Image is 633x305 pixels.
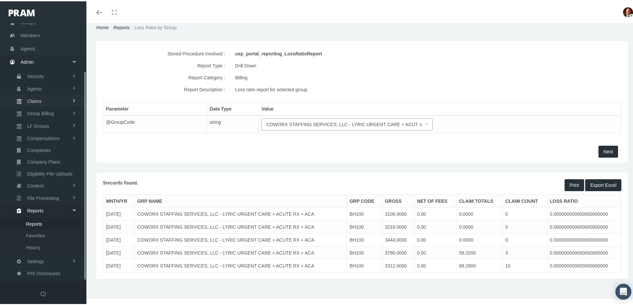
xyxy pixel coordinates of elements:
[259,101,621,114] th: Value
[382,258,414,271] td: 3312.0000
[456,245,502,258] td: 58.3200
[27,107,54,118] span: Group Billing
[565,178,584,190] button: Print
[27,69,44,81] span: Security
[103,258,135,271] td: [DATE]
[98,70,230,82] label: Report Category :
[547,232,621,245] td: 0.000000000000000000000
[603,148,613,153] span: Next
[235,58,534,70] div: Drill Down
[262,117,433,129] span: COWORX STAFFING SERVICES, LLC - LYRIC URGENT CARE + ACUTE RX + ACA - BH100
[502,219,547,232] td: 0
[414,193,456,206] th: NET OF FEES
[456,219,502,232] td: 0.0000
[502,245,547,258] td: 3
[27,94,42,106] span: Claims
[266,119,424,127] span: COWORX STAFFING SERVICES, LLC - LYRIC URGENT CARE + ACUTE RX + ACA - BH100
[547,245,621,258] td: 0.000000000000000000000
[103,101,207,114] th: Parameter
[103,245,135,258] td: [DATE]
[382,219,414,232] td: 3216.0000
[382,193,414,206] th: GROSS
[27,82,42,93] span: Agents
[615,282,631,298] div: Open Intercom Messenger
[414,232,456,245] td: 0.00
[235,70,534,82] div: Billing
[27,191,59,202] span: File Processing
[27,143,51,155] span: Companies
[21,28,40,40] span: Members
[134,258,347,271] td: COWORX STAFFING SERVICES, LLC - LYRIC URGENT CARE + ACUTE RX + ACA
[26,241,41,252] span: History
[27,131,59,143] span: Compensations
[456,258,502,271] td: 68.2800
[134,219,347,232] td: COWORX STAFFING SERVICES, LLC - LYRIC URGENT CARE + ACUTE RX + ACA
[547,206,621,219] td: 0.000000000000000000000
[347,258,382,271] td: BH100
[103,206,135,219] td: [DATE]
[98,82,230,94] label: Report Description :
[414,245,456,258] td: 0.00
[21,41,35,54] span: Agents
[347,232,382,245] td: BH100
[382,232,414,245] td: 3444.0000
[382,206,414,219] td: 3108.0000
[103,193,135,206] th: MNTH/YR
[103,179,106,184] span: 5
[98,58,230,70] label: Report Type :
[96,24,109,29] a: Home
[98,178,362,190] div: records found.
[347,245,382,258] td: BH100
[9,8,35,15] img: PRAM_20_x_78.png
[456,232,502,245] td: 0.0000
[623,6,633,16] img: S_Profile_Picture_693.jpg
[134,206,347,219] td: COWORX STAFFING SERVICES, LLC - LYRIC URGENT CARE + ACUTE RX + ACA
[547,219,621,232] td: 0.000000000000000000000
[547,193,621,206] th: LOSS RATIO
[26,229,45,240] span: Favorites
[456,193,502,206] th: CLAIM TOTALS
[26,217,42,228] span: Reports
[414,258,456,271] td: 0.00
[235,82,534,94] div: Loss ratio report for selected group.
[419,119,424,127] span: ×
[27,179,44,190] span: Content
[414,219,456,232] td: 0.00
[27,204,44,215] span: Reports
[207,114,259,132] td: string
[27,255,44,266] span: Settings
[98,46,230,58] label: Stored Procedure Involved :
[103,219,135,232] td: [DATE]
[456,206,502,219] td: 0.0000
[347,206,382,219] td: BH100
[502,258,547,271] td: 10
[547,258,621,271] td: 0.000000000000000000000
[382,245,414,258] td: 3780.0000
[347,219,382,232] td: BH100
[27,267,60,278] span: PHI Disclosures
[113,24,130,29] a: Reports
[134,232,347,245] td: COWORX STAFFING SERVICES, LLC - LYRIC URGENT CARE + ACUTE RX + ACA
[347,193,382,206] th: GRP CODE
[585,178,621,190] button: Export Excel
[27,155,60,166] span: Company Plans
[598,144,618,156] button: Next
[21,54,34,67] span: Admin
[502,193,547,206] th: CLAIM COUNT
[134,193,347,206] th: GRP NAME
[27,119,49,130] span: LF Groups
[207,101,259,114] th: Data Type
[103,232,135,245] td: [DATE]
[502,232,547,245] td: 0
[130,23,177,30] li: Loss Ratio by Group
[502,206,547,219] td: 0
[235,46,534,58] div: usp_portal_reporting_LossRatioReport
[414,206,456,219] td: 0.00
[103,114,207,132] td: @GroupCode
[27,167,72,178] span: Eligibility File Uploads
[134,245,347,258] td: COWORX STAFFING SERVICES, LLC - LYRIC URGENT CARE + ACUTE RX + ACA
